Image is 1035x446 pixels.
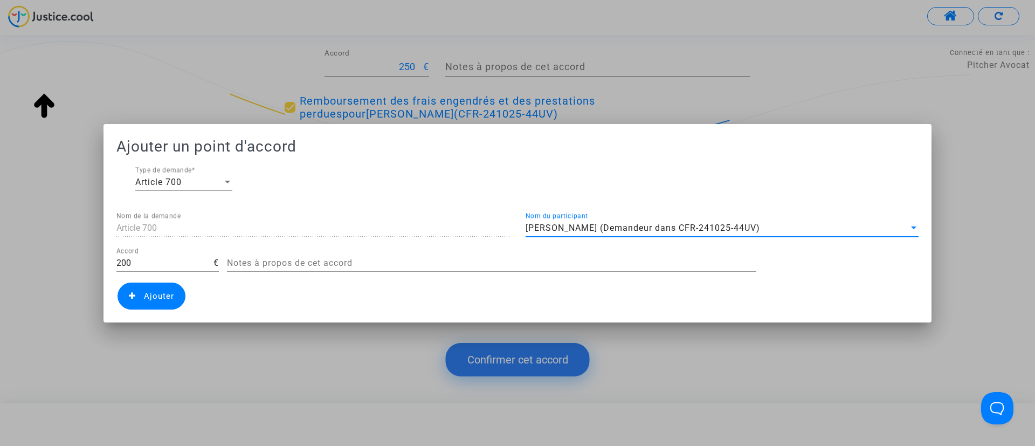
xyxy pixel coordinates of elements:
[116,137,919,156] h2: Ajouter un point d'accord
[526,223,760,233] span: [PERSON_NAME] (Demandeur dans CFR-241025-44UV)
[213,258,219,268] span: €
[135,177,182,187] span: Article 700
[981,392,1013,424] iframe: Help Scout Beacon - Open
[144,291,174,301] span: Ajouter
